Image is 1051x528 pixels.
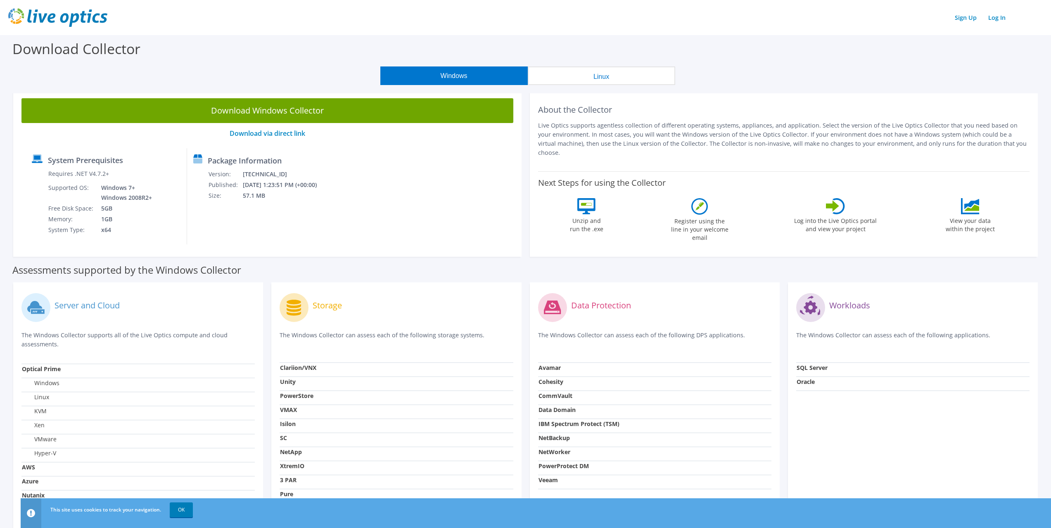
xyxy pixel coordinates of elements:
label: Download Collector [12,39,140,58]
strong: NetApp [280,448,302,456]
span: This site uses cookies to track your navigation. [50,506,161,513]
td: Size: [208,190,242,201]
label: Storage [313,301,342,310]
label: System Prerequisites [48,156,123,164]
strong: XtremIO [280,462,304,470]
p: Live Optics supports agentless collection of different operating systems, appliances, and applica... [538,121,1030,157]
td: Free Disk Space: [48,203,95,214]
strong: NetWorker [539,448,570,456]
label: Log into the Live Optics portal and view your project [794,214,877,233]
td: Published: [208,180,242,190]
td: Version: [208,169,242,180]
p: The Windows Collector can assess each of the following applications. [796,331,1030,348]
strong: Avamar [539,364,561,372]
label: KVM [22,407,47,415]
td: Memory: [48,214,95,225]
strong: NetBackup [539,434,570,442]
a: Download Windows Collector [21,98,513,123]
strong: Cohesity [539,378,563,386]
td: 1GB [95,214,154,225]
strong: CommVault [539,392,572,400]
strong: Data Domain [539,406,576,414]
button: Windows [380,66,528,85]
p: The Windows Collector can assess each of the following storage systems. [280,331,513,348]
td: [TECHNICAL_ID] [242,169,328,180]
strong: Unity [280,378,296,386]
td: 5GB [95,203,154,214]
td: [DATE] 1:23:51 PM (+00:00) [242,180,328,190]
strong: Isilon [280,420,296,428]
label: View your data within the project [940,214,1000,233]
h2: About the Collector [538,105,1030,115]
img: live_optics_svg.svg [8,8,107,27]
a: OK [170,502,193,517]
label: Xen [22,421,45,429]
button: Linux [528,66,675,85]
a: Sign Up [951,12,981,24]
label: Linux [22,393,49,401]
strong: Optical Prime [22,365,61,373]
td: Windows 7+ Windows 2008R2+ [95,182,154,203]
strong: Veeam [539,476,558,484]
strong: 3 PAR [280,476,297,484]
strong: IBM Spectrum Protect (TSM) [539,420,619,428]
strong: AWS [22,463,35,471]
label: Data Protection [571,301,631,310]
strong: Clariion/VNX [280,364,316,372]
a: Log In [984,12,1010,24]
label: Package Information [208,156,282,165]
strong: Nutanix [22,491,45,499]
strong: Pure [280,490,293,498]
strong: VMAX [280,406,297,414]
label: Hyper-V [22,449,56,457]
strong: SC [280,434,287,442]
strong: PowerStore [280,392,313,400]
a: Download via direct link [230,129,305,138]
p: The Windows Collector supports all of the Live Optics compute and cloud assessments. [21,331,255,349]
td: Supported OS: [48,182,95,203]
strong: PowerProtect DM [539,462,589,470]
label: Register using the line in your welcome email [669,215,731,242]
label: Server and Cloud [55,301,120,310]
strong: SQL Server [797,364,828,372]
label: Workloads [829,301,870,310]
td: 57.1 MB [242,190,328,201]
label: Requires .NET V4.7.2+ [48,170,109,178]
label: Assessments supported by the Windows Collector [12,266,241,274]
label: Next Steps for using the Collector [538,178,666,188]
label: Unzip and run the .exe [567,214,605,233]
p: The Windows Collector can assess each of the following DPS applications. [538,331,771,348]
td: x64 [95,225,154,235]
label: VMware [22,435,57,443]
td: System Type: [48,225,95,235]
strong: Azure [22,477,38,485]
strong: Oracle [797,378,815,386]
label: Windows [22,379,59,387]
